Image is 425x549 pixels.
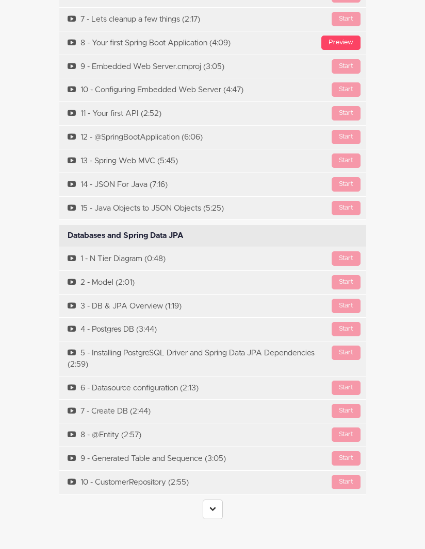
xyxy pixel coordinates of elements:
a: Start9 - Embedded Web Server.cmproj (3:05) [59,55,366,78]
div: Start [332,82,361,97]
div: Start [332,59,361,74]
a: Start11 - Your first API (2:52) [59,102,366,125]
div: Preview [321,36,361,50]
a: Start7 - Lets cleanup a few things (2:17) [59,8,366,31]
div: Start [332,475,361,489]
div: Start [332,346,361,360]
a: Start9 - Generated Table and Sequence (3:05) [59,447,366,470]
a: Start8 - @Entity (2:57) [59,423,366,447]
a: Start2 - Model (2:01) [59,271,366,294]
a: Start7 - Create DB (2:44) [59,400,366,423]
a: Start4 - Postgres DB (3:44) [59,318,366,341]
a: Start15 - Java Objects to JSON Objects (5:25) [59,197,366,220]
a: Start12 - @SpringBootApplication (6:06) [59,126,366,149]
div: Start [332,275,361,289]
div: Start [332,451,361,466]
div: Start [332,322,361,336]
a: Start10 - CustomerRepository (2:55) [59,471,366,494]
div: Start [332,381,361,395]
div: Start [332,427,361,442]
a: Start3 - DB & JPA Overview (1:19) [59,295,366,318]
div: Start [332,106,361,121]
div: Databases and Spring Data JPA [59,225,366,247]
div: Start [332,177,361,192]
div: Start [332,404,361,418]
a: Preview8 - Your first Spring Boot Application (4:09) [59,31,366,55]
div: Start [332,130,361,144]
div: Start [332,201,361,215]
div: Start [332,299,361,313]
a: Start1 - N Tier Diagram (0:48) [59,247,366,270]
a: Start10 - Configuring Embedded Web Server (4:47) [59,78,366,101]
a: Start5 - Installing PostgreSQL Driver and Spring Data JPA Dependencies (2:59) [59,341,366,375]
div: Start [332,12,361,26]
div: Start [332,153,361,168]
a: Start14 - JSON For Java (7:16) [59,173,366,196]
a: Start6 - Datasource configuration (2:13) [59,376,366,400]
div: Start [332,251,361,266]
a: Start13 - Spring Web MVC (5:45) [59,149,366,173]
